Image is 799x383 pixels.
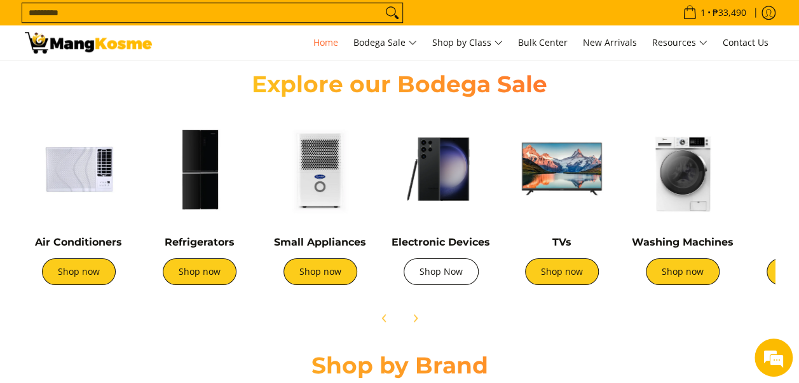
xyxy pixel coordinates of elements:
span: Shop by Class [432,35,503,51]
img: Washing Machines [629,115,737,223]
h2: Explore our Bodega Sale [215,70,584,99]
a: Shop now [163,258,236,285]
span: Bodega Sale [353,35,417,51]
a: TVs [552,236,571,248]
a: Shop now [283,258,357,285]
a: Bulk Center [512,25,574,60]
a: New Arrivals [577,25,643,60]
a: Shop now [646,258,720,285]
button: Next [401,304,429,332]
span: Bulk Center [518,36,568,48]
img: Small Appliances [266,115,374,223]
span: Resources [652,35,707,51]
img: TVs [508,115,616,223]
span: 1 [699,8,707,17]
a: Shop Now [404,258,479,285]
a: Small Appliances [274,236,366,248]
a: Bodega Sale [347,25,423,60]
a: Shop now [525,258,599,285]
a: Resources [646,25,714,60]
span: Home [313,36,338,48]
span: New Arrivals [583,36,637,48]
span: ₱33,490 [711,8,748,17]
h2: Shop by Brand [25,351,775,380]
a: Electronic Devices [392,236,490,248]
button: Previous [371,304,399,332]
span: Contact Us [723,36,768,48]
img: Mang Kosme: Your Home Appliances Warehouse Sale Partner! [25,32,152,53]
span: • [679,6,750,20]
a: Washing Machines [632,236,734,248]
a: Home [307,25,345,60]
a: Shop by Class [426,25,509,60]
a: Air Conditioners [35,236,122,248]
img: Refrigerators [146,115,254,223]
nav: Main Menu [165,25,775,60]
img: Air Conditioners [25,115,133,223]
a: Refrigerators [165,236,235,248]
button: Search [382,3,402,22]
a: Shop now [42,258,116,285]
a: Contact Us [716,25,775,60]
img: Electronic Devices [387,115,495,223]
